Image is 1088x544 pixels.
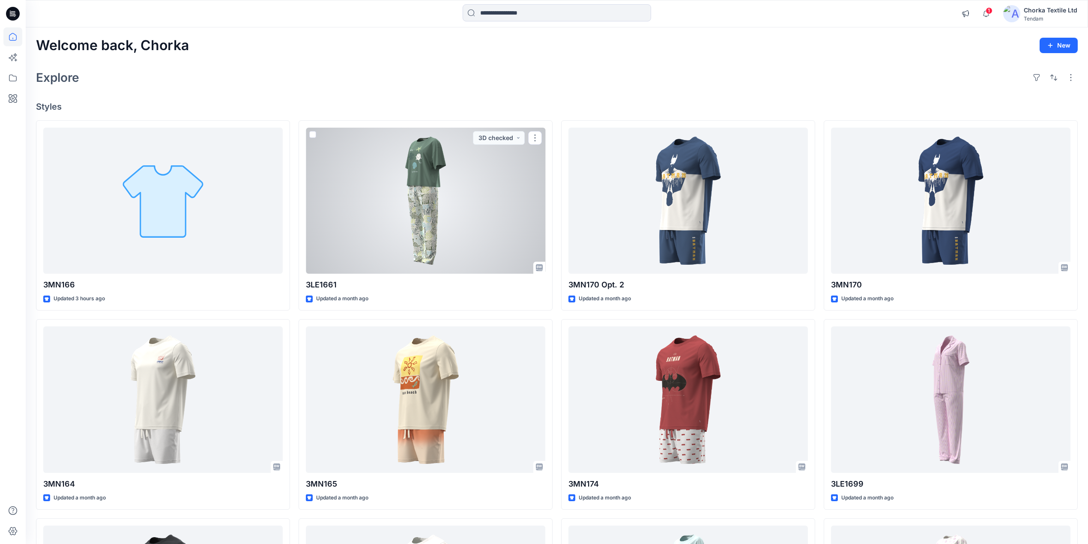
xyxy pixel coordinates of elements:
p: 3MN166 [43,279,283,291]
a: 3LE1699 [831,326,1070,473]
p: 3MN164 [43,478,283,490]
p: Updated 3 hours ago [54,294,105,303]
p: Updated a month ago [579,294,631,303]
a: 3LE1661 [306,128,545,274]
p: Updated a month ago [316,493,368,502]
h2: Explore [36,71,79,84]
h2: Welcome back, Chorka [36,38,189,54]
p: 3LE1699 [831,478,1070,490]
div: Tendam [1024,15,1077,22]
p: 3MN174 [568,478,808,490]
p: Updated a month ago [316,294,368,303]
span: 1 [986,7,992,14]
a: 3MN170 [831,128,1070,274]
p: 3LE1661 [306,279,545,291]
a: 3MN165 [306,326,545,473]
img: avatar [1003,5,1020,22]
p: Updated a month ago [579,493,631,502]
button: New [1040,38,1078,53]
p: Updated a month ago [841,294,894,303]
div: Chorka Textile Ltd [1024,5,1077,15]
a: 3MN174 [568,326,808,473]
a: 3MN166 [43,128,283,274]
a: 3MN164 [43,326,283,473]
p: Updated a month ago [841,493,894,502]
p: Updated a month ago [54,493,106,502]
a: 3MN170 Opt. 2 [568,128,808,274]
p: 3MN170 [831,279,1070,291]
p: 3MN165 [306,478,545,490]
p: 3MN170 Opt. 2 [568,279,808,291]
h4: Styles [36,102,1078,112]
